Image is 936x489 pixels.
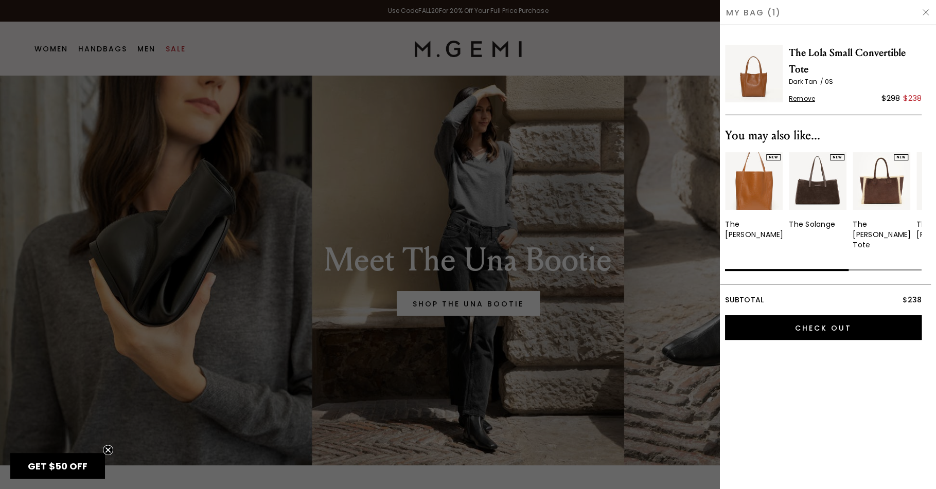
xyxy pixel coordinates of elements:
div: NEW [894,154,908,160]
div: The [PERSON_NAME] [725,219,783,240]
span: $238 [903,295,922,305]
div: You may also like... [725,128,922,144]
div: NEW [830,154,844,160]
span: The Lola Small Convertible Tote [789,45,922,78]
img: 7282435555387_01_Main_New_TheNevaTote_Chocolate_LeatherAndShearling_c240c93d-4148-489c-8ce2-b4cff... [853,152,910,210]
span: 0S [825,77,833,86]
input: Check Out [725,315,922,340]
div: The [PERSON_NAME] Tote [853,219,911,250]
img: The Lola Small Convertible Tote [725,45,783,102]
img: 7402830954555_01_Main_New_TheSolange_Chocolate_Suede_290x387_crop_center.jpg [789,152,846,210]
span: Subtotal [725,295,764,305]
span: Dark Tan [789,77,825,86]
img: 7397608390715_01_Main_New_TheLolaTote_DarkTan_Leather_dc5f0634-04a9-4444-a11a-7675e80ac6db_290x38... [725,152,783,210]
button: Close teaser [103,445,113,455]
a: NEWThe Solange [789,152,846,229]
a: NEWThe [PERSON_NAME] Tote [853,152,910,250]
div: GET $50 OFFClose teaser [10,453,105,479]
div: NEW [766,154,781,160]
div: The Solange [789,219,835,229]
div: $298 [881,92,900,104]
div: $238 [903,92,922,104]
a: NEWThe [PERSON_NAME] [725,152,783,240]
span: Remove [789,95,815,103]
span: GET $50 OFF [28,460,87,473]
img: Hide Drawer [922,8,930,16]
